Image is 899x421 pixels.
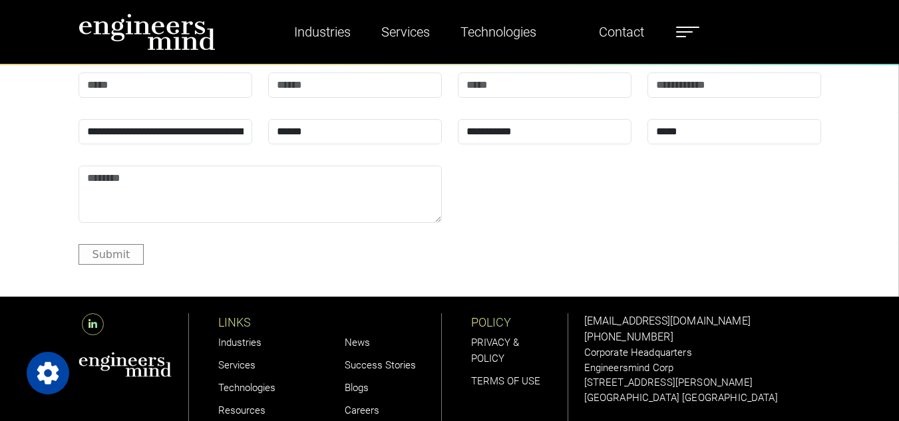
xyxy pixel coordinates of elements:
[218,382,275,394] a: Technologies
[79,318,107,331] a: LinkedIn
[218,404,266,416] a: Resources
[458,166,660,217] iframe: reCAPTCHA
[345,404,379,416] a: Careers
[345,382,369,394] a: Blogs
[584,331,673,343] a: [PHONE_NUMBER]
[594,17,649,47] a: Contact
[584,315,751,327] a: [EMAIL_ADDRESS][DOMAIN_NAME]
[584,390,821,406] p: [GEOGRAPHIC_DATA] [GEOGRAPHIC_DATA]
[471,337,519,364] a: PRIVACY & POLICY
[289,17,356,47] a: Industries
[584,360,821,376] p: Engineersmind Corp
[79,244,144,265] button: Submit
[345,337,370,349] a: News
[345,359,416,371] a: Success Stories
[218,359,256,371] a: Services
[79,13,216,51] img: logo
[584,375,821,390] p: [STREET_ADDRESS][PERSON_NAME]
[471,375,540,387] a: TERMS OF USE
[79,352,172,377] img: aws
[471,313,568,331] p: POLICY
[455,17,542,47] a: Technologies
[218,337,262,349] a: Industries
[584,345,821,360] p: Corporate Headquarters
[218,313,315,331] p: LINKS
[376,17,435,47] a: Services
